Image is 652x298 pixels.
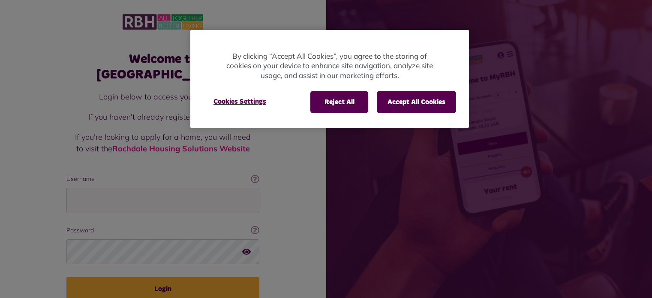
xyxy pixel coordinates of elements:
button: Accept All Cookies [377,91,456,113]
div: Cookie banner [190,30,469,128]
button: Cookies Settings [203,91,276,112]
p: By clicking “Accept All Cookies”, you agree to the storing of cookies on your device to enhance s... [225,51,435,81]
div: Privacy [190,30,469,128]
button: Reject All [310,91,368,113]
